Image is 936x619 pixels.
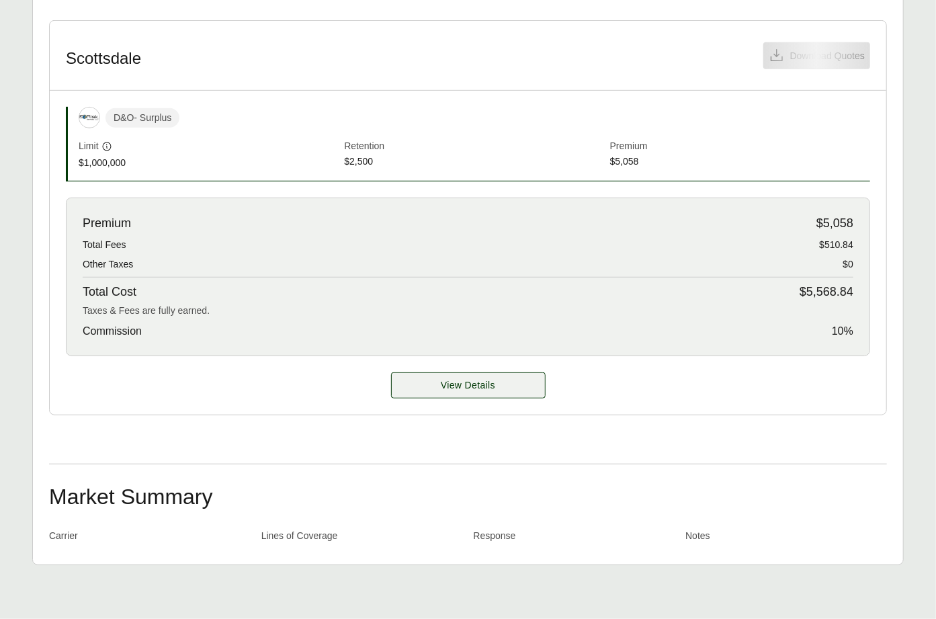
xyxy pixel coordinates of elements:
[610,139,870,155] span: Premium
[441,378,495,393] span: View Details
[79,108,99,128] img: Scottsdale
[83,214,131,233] span: Premium
[344,155,604,170] span: $2,500
[610,155,870,170] span: $5,058
[843,257,853,272] span: $0
[49,486,887,507] h2: Market Summary
[79,139,99,153] span: Limit
[344,139,604,155] span: Retention
[816,214,853,233] span: $5,058
[66,48,141,69] h3: Scottsdale
[819,238,853,252] span: $510.84
[261,529,463,548] th: Lines of Coverage
[105,108,179,128] span: D&O - Surplus
[83,304,853,318] div: Taxes & Fees are fully earned.
[685,529,887,548] th: Notes
[800,283,853,301] span: $5,568.84
[83,257,133,272] span: Other Taxes
[391,372,546,399] button: View Details
[83,323,142,339] span: Commission
[474,529,675,548] th: Response
[391,372,546,399] a: Scottsdale details
[832,323,853,339] span: 10 %
[49,529,251,548] th: Carrier
[83,283,136,301] span: Total Cost
[83,238,126,252] span: Total Fees
[79,156,339,170] span: $1,000,000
